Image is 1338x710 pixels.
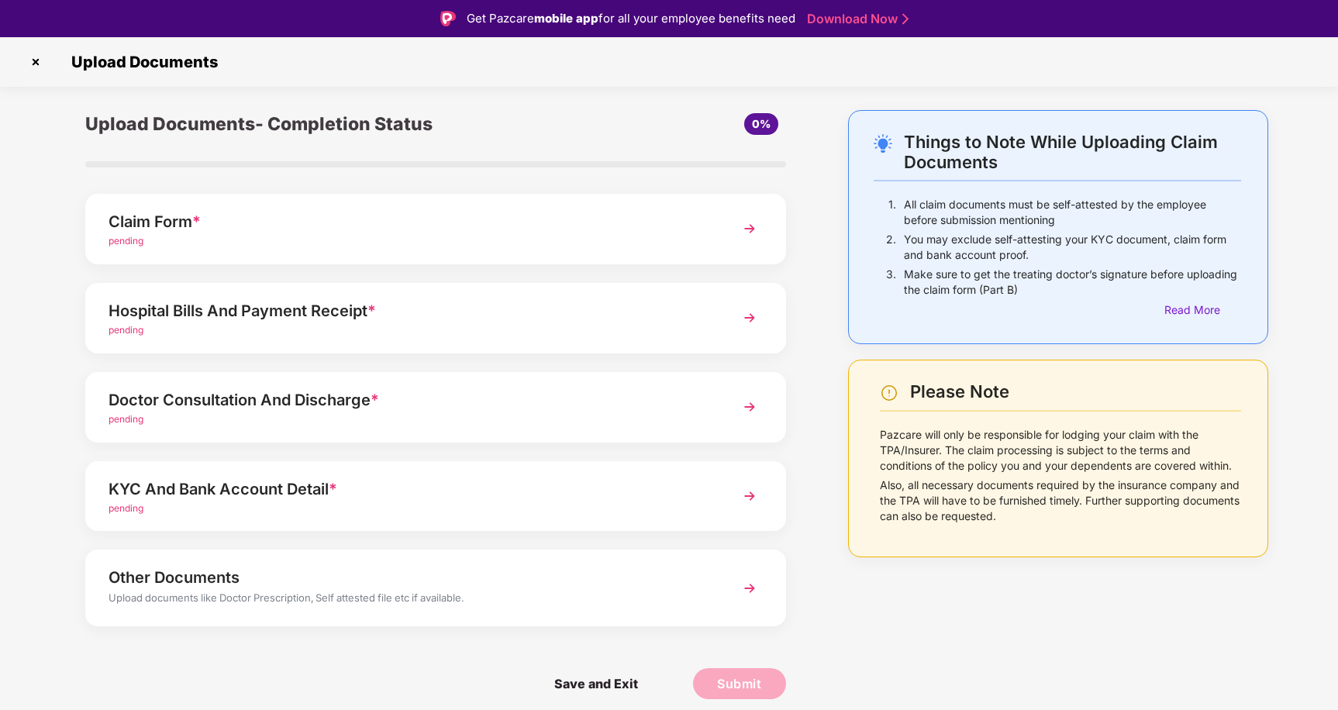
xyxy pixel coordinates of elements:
[109,502,143,514] span: pending
[467,9,795,28] div: Get Pazcare for all your employee benefits need
[902,11,909,27] img: Stroke
[534,11,598,26] strong: mobile app
[886,267,896,298] p: 3.
[910,381,1241,402] div: Please Note
[888,197,896,228] p: 1.
[109,235,143,246] span: pending
[736,574,764,602] img: svg+xml;base64,PHN2ZyBpZD0iTmV4dCIgeG1sbnM9Imh0dHA6Ly93d3cudzMub3JnLzIwMDAvc3ZnIiB3aWR0aD0iMzYiIG...
[904,197,1241,228] p: All claim documents must be self-attested by the employee before submission mentioning
[539,668,653,699] span: Save and Exit
[807,11,904,27] a: Download Now
[693,668,786,699] button: Submit
[736,304,764,332] img: svg+xml;base64,PHN2ZyBpZD0iTmV4dCIgeG1sbnM9Imh0dHA6Ly93d3cudzMub3JnLzIwMDAvc3ZnIiB3aWR0aD0iMzYiIG...
[56,53,226,71] span: Upload Documents
[736,215,764,243] img: svg+xml;base64,PHN2ZyBpZD0iTmV4dCIgeG1sbnM9Imh0dHA6Ly93d3cudzMub3JnLzIwMDAvc3ZnIiB3aWR0aD0iMzYiIG...
[109,413,143,425] span: pending
[109,477,708,501] div: KYC And Bank Account Detail
[109,324,143,336] span: pending
[880,427,1241,474] p: Pazcare will only be responsible for lodging your claim with the TPA/Insurer. The claim processin...
[109,209,708,234] div: Claim Form
[736,482,764,510] img: svg+xml;base64,PHN2ZyBpZD0iTmV4dCIgeG1sbnM9Imh0dHA6Ly93d3cudzMub3JnLzIwMDAvc3ZnIiB3aWR0aD0iMzYiIG...
[85,110,552,138] div: Upload Documents- Completion Status
[904,232,1241,263] p: You may exclude self-attesting your KYC document, claim form and bank account proof.
[886,232,896,263] p: 2.
[736,393,764,421] img: svg+xml;base64,PHN2ZyBpZD0iTmV4dCIgeG1sbnM9Imh0dHA6Ly93d3cudzMub3JnLzIwMDAvc3ZnIiB3aWR0aD0iMzYiIG...
[440,11,456,26] img: Logo
[109,565,708,590] div: Other Documents
[904,132,1241,172] div: Things to Note While Uploading Claim Documents
[1164,302,1241,319] div: Read More
[880,477,1241,524] p: Also, all necessary documents required by the insurance company and the TPA will have to be furni...
[109,590,708,610] div: Upload documents like Doctor Prescription, Self attested file etc if available.
[109,298,708,323] div: Hospital Bills And Payment Receipt
[23,50,48,74] img: svg+xml;base64,PHN2ZyBpZD0iQ3Jvc3MtMzJ4MzIiIHhtbG5zPSJodHRwOi8vd3d3LnczLm9yZy8yMDAwL3N2ZyIgd2lkdG...
[752,117,771,130] span: 0%
[874,134,892,153] img: svg+xml;base64,PHN2ZyB4bWxucz0iaHR0cDovL3d3dy53My5vcmcvMjAwMC9zdmciIHdpZHRoPSIyNC4wOTMiIGhlaWdodD...
[109,388,708,412] div: Doctor Consultation And Discharge
[880,384,898,402] img: svg+xml;base64,PHN2ZyBpZD0iV2FybmluZ18tXzI0eDI0IiBkYXRhLW5hbWU9Ildhcm5pbmcgLSAyNHgyNCIgeG1sbnM9Im...
[904,267,1241,298] p: Make sure to get the treating doctor’s signature before uploading the claim form (Part B)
